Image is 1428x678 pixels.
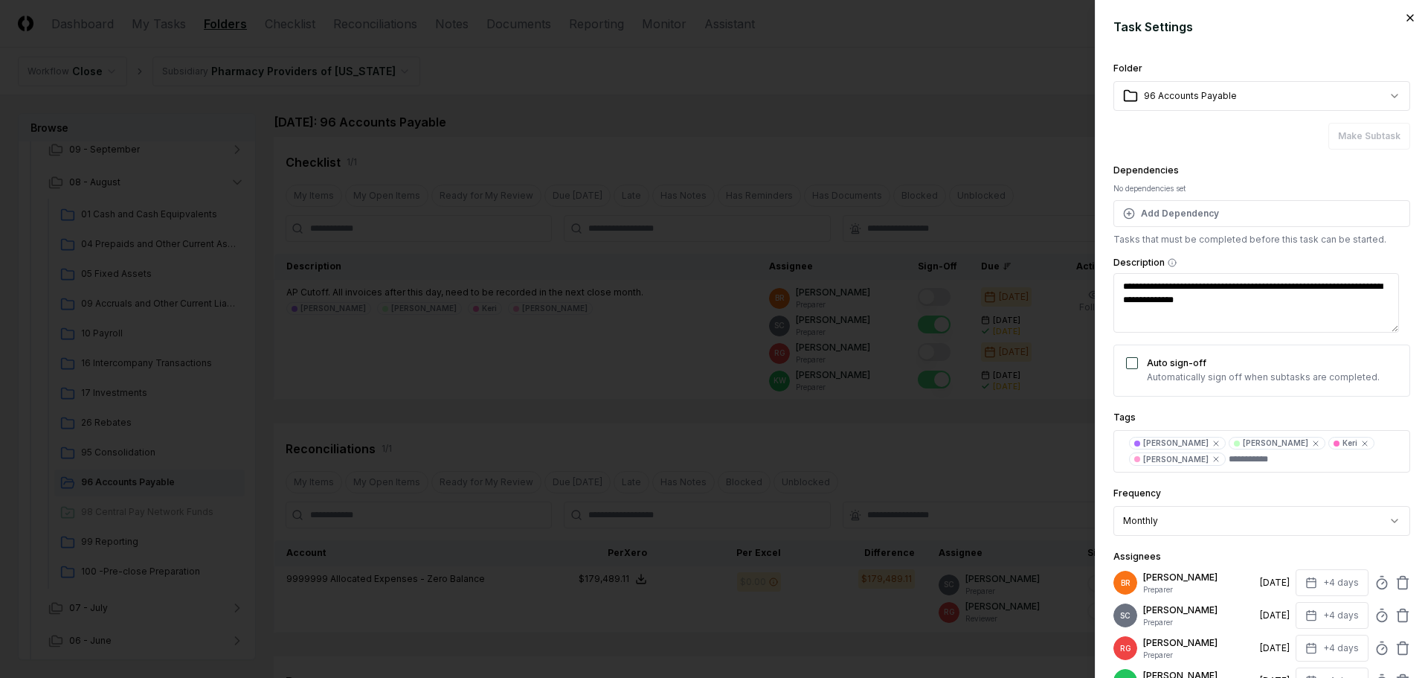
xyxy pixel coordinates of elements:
div: [DATE] [1260,576,1290,589]
label: Description [1113,258,1410,267]
div: [DATE] [1260,609,1290,622]
button: Add Dependency [1113,200,1410,227]
p: [PERSON_NAME] [1143,604,1254,617]
button: +4 days [1296,602,1368,629]
label: Dependencies [1113,164,1179,176]
div: No dependencies set [1113,183,1410,194]
label: Tags [1113,412,1136,423]
div: [PERSON_NAME] [1143,438,1220,449]
button: Description [1168,258,1177,267]
span: BR [1121,578,1130,589]
button: +4 days [1296,569,1368,596]
span: RG [1120,643,1131,654]
p: Preparer [1143,617,1254,628]
p: Preparer [1143,584,1254,595]
div: Keri [1342,438,1369,449]
label: Frequency [1113,487,1161,499]
h2: Task Settings [1113,18,1410,36]
p: Automatically sign off when subtasks are completed. [1147,371,1380,384]
p: [PERSON_NAME] [1143,636,1254,650]
div: [DATE] [1260,642,1290,655]
p: Tasks that must be completed before this task can be started. [1113,233,1410,246]
div: [PERSON_NAME] [1243,438,1320,449]
p: [PERSON_NAME] [1143,571,1254,584]
button: +4 days [1296,635,1368,662]
label: Folder [1113,63,1142,74]
p: Preparer [1143,650,1254,661]
span: SC [1120,610,1130,621]
label: Auto sign-off [1147,357,1206,368]
div: [PERSON_NAME] [1143,454,1220,465]
label: Assignees [1113,551,1161,562]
